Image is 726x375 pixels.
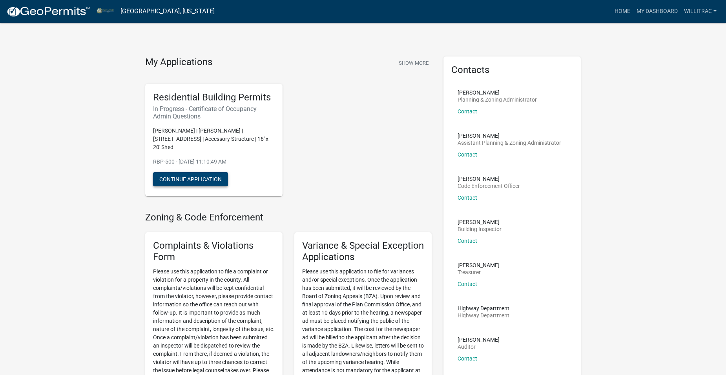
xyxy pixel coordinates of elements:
[681,4,720,19] a: Willitrac
[97,6,114,16] img: Miami County, Indiana
[120,5,215,18] a: [GEOGRAPHIC_DATA], [US_STATE]
[458,90,537,95] p: [PERSON_NAME]
[153,240,275,263] h5: Complaints & Violations Form
[458,262,500,268] p: [PERSON_NAME]
[458,313,509,318] p: Highway Department
[145,212,432,223] h4: Zoning & Code Enforcement
[153,127,275,151] p: [PERSON_NAME] | [PERSON_NAME] | [STREET_ADDRESS] | Accessory Structure | 16' x 20' Shed
[458,183,520,189] p: Code Enforcement Officer
[458,151,477,158] a: Contact
[451,64,573,76] h5: Contacts
[153,172,228,186] button: Continue Application
[145,56,212,68] h4: My Applications
[458,269,500,275] p: Treasurer
[458,238,477,244] a: Contact
[458,355,477,362] a: Contact
[458,337,500,342] p: [PERSON_NAME]
[458,219,502,225] p: [PERSON_NAME]
[458,108,477,115] a: Contact
[458,306,509,311] p: Highway Department
[396,56,432,69] button: Show More
[458,195,477,201] a: Contact
[153,92,275,103] h5: Residential Building Permits
[458,226,502,232] p: Building Inspector
[611,4,633,19] a: Home
[458,140,561,146] p: Assistant Planning & Zoning Administrator
[458,133,561,138] p: [PERSON_NAME]
[458,176,520,182] p: [PERSON_NAME]
[458,281,477,287] a: Contact
[153,105,275,120] h6: In Progress - Certificate of Occupancy Admin Questions
[458,344,500,350] p: Auditor
[458,97,537,102] p: Planning & Zoning Administrator
[302,240,424,263] h5: Variance & Special Exception Applications
[153,158,275,166] p: RBP-500 - [DATE] 11:10:49 AM
[633,4,681,19] a: My Dashboard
